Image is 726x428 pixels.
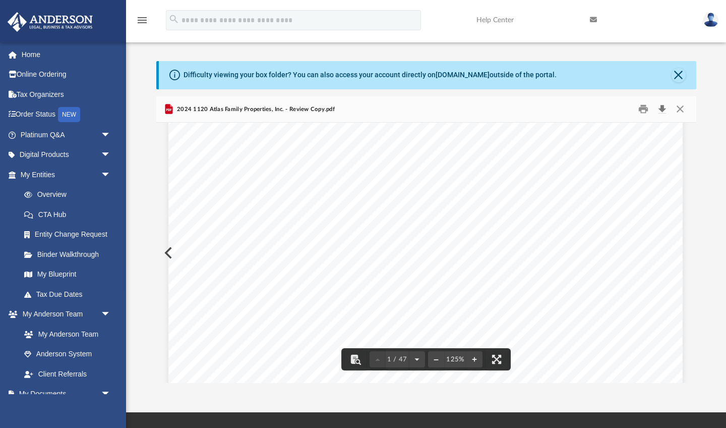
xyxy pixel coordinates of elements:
button: Close [672,68,686,82]
button: Toggle findbar [344,348,367,370]
span: [PERSON_NAME] [343,230,412,238]
div: Current zoom level [444,356,466,363]
span: NV [379,240,391,248]
button: Download [653,101,672,117]
a: Overview [14,185,126,205]
div: Document Viewer [156,123,696,383]
a: My Entitiesarrow_drop_down [7,165,126,185]
div: File preview [156,123,696,383]
span: PROPERTIES, [391,220,457,228]
span: arrow_drop_down [101,165,121,185]
a: [DOMAIN_NAME] [436,71,490,79]
a: CTA Hub [14,204,126,225]
span: SUITE [427,230,456,238]
span: arrow_drop_down [101,125,121,145]
a: Tax Organizers [7,84,126,104]
span: INC. [462,220,486,228]
a: My Blueprint [14,264,121,285]
span: FAMILY [349,220,385,228]
a: Binder Walkthrough [14,244,126,264]
span: 3225 [314,230,337,238]
span: arrow_drop_down [101,304,121,325]
button: Print [633,101,653,117]
img: Anderson Advisors Platinum Portal [5,12,96,32]
a: Online Ordering [7,65,126,85]
span: 1 / 47 [386,356,409,363]
img: User Pic [703,13,718,27]
span: VEGAS, [337,240,373,248]
button: Next page [409,348,425,370]
i: search [168,14,179,25]
a: Tax Due Dates [14,284,126,304]
span: COPY [472,65,614,228]
button: Previous File [156,239,178,267]
a: Entity Change Request [14,225,126,245]
span: 89121 [403,240,433,248]
a: menu [136,19,148,26]
button: 1 / 47 [386,348,409,370]
span: ATLAS [314,220,343,228]
span: !891219! [314,259,407,269]
a: Platinum Q&Aarrow_drop_down [7,125,126,145]
span: REVIEW [332,207,509,418]
a: My Anderson Teamarrow_drop_down [7,304,121,325]
span: LAS [314,240,331,248]
a: Order StatusNEW [7,104,126,125]
span: 2024 1120 Atlas Family Properties, Inc. - Review Copy.pdf [175,105,335,114]
a: Client Referrals [14,364,121,384]
i: menu [136,14,148,26]
a: Digital Productsarrow_drop_down [7,145,126,165]
a: Anderson System [14,344,121,364]
a: Home [7,44,126,65]
a: My Anderson Team [14,324,116,344]
span: DRIVE, [385,230,421,238]
span: 100 [462,230,480,238]
button: Zoom in [466,348,482,370]
button: Close [671,101,689,117]
span: arrow_drop_down [101,145,121,166]
div: NEW [58,107,80,122]
a: My Documentsarrow_drop_down [7,384,121,404]
div: Difficulty viewing your box folder? You can also access your account directly on outside of the p... [184,70,557,80]
button: Zoom out [428,348,444,370]
div: Preview [156,96,696,384]
button: Enter fullscreen [486,348,508,370]
span: arrow_drop_down [101,384,121,405]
